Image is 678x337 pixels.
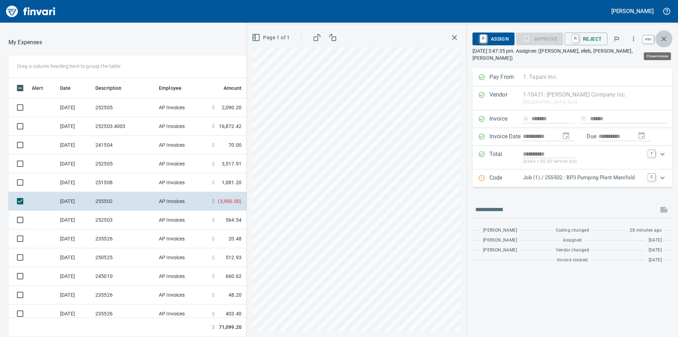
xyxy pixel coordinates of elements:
[472,169,672,187] div: Expand
[57,98,93,117] td: [DATE]
[226,273,242,280] span: 660.62
[57,248,93,267] td: [DATE]
[563,237,582,244] span: Assigned
[57,304,93,323] td: [DATE]
[649,257,662,264] span: [DATE]
[489,174,523,183] p: Code
[156,192,209,211] td: AP Invoices
[212,104,215,111] span: $
[93,211,156,229] td: 252503
[228,235,242,242] span: 20.48
[516,35,563,41] div: Job Phase required
[156,117,209,136] td: AP Invoices
[8,38,42,47] nav: breadcrumb
[156,304,209,323] td: AP Invoices
[226,216,242,223] span: 564.54
[95,84,122,92] span: Description
[214,84,242,92] span: Amount
[57,155,93,173] td: [DATE]
[57,286,93,304] td: [DATE]
[226,310,242,317] span: 403.40
[483,237,517,244] span: [PERSON_NAME]
[156,155,209,173] td: AP Invoices
[648,150,655,157] a: T
[478,33,509,45] span: Assign
[250,31,292,44] button: Page 1 of 1
[159,84,182,92] span: Employee
[212,324,215,331] span: $
[212,254,215,261] span: $
[60,84,80,92] span: Date
[222,104,242,111] span: 2,090.20
[4,3,57,20] img: Finvari
[156,173,209,192] td: AP Invoices
[472,47,672,62] p: [DATE] 3:47:35 pm. Assignee: ([PERSON_NAME], elleb, [PERSON_NAME], [PERSON_NAME])
[212,198,215,205] span: $
[156,267,209,286] td: AP Invoices
[556,227,589,234] span: Coding changed
[483,227,517,234] span: [PERSON_NAME]
[565,33,607,45] button: RReject
[472,146,672,169] div: Expand
[611,7,654,15] h5: [PERSON_NAME]
[212,141,215,149] span: $
[472,33,515,45] button: RAssign
[93,229,156,248] td: 235526
[643,35,654,43] a: esc
[523,174,644,182] p: Job (1) / 255502.: BP3 Pumping Plant Manifold
[159,84,191,92] span: Employee
[32,84,43,92] span: Alert
[57,173,93,192] td: [DATE]
[212,123,215,130] span: $
[483,247,517,254] span: [PERSON_NAME]
[93,117,156,136] td: 252503.4003
[93,267,156,286] td: 245010
[212,216,215,223] span: $
[244,155,421,173] td: Job (1) / 252505.: Powerline Rd and Madison St Improvements
[212,310,215,317] span: $
[609,31,624,47] button: Flag
[93,136,156,155] td: 241504
[244,248,421,267] td: Job (1) / 252505.: Powerline Rd and Madison St Improvements
[32,84,52,92] span: Alert
[648,174,655,181] a: C
[572,35,579,42] a: R
[17,63,120,70] p: Drag a column heading here to group the table
[156,248,209,267] td: AP Invoices
[556,247,589,254] span: Vendor changed
[212,235,215,242] span: $
[156,286,209,304] td: AP Invoices
[649,237,662,244] span: [DATE]
[480,35,487,42] a: R
[218,198,242,205] span: ( 3,900.00 )
[626,31,641,47] button: More
[226,254,242,261] span: 512.93
[655,201,672,218] span: This records your message into the invoice and notifies anyone mentioned
[212,291,215,298] span: $
[489,150,523,165] p: Total
[93,98,156,117] td: 252505
[156,211,209,229] td: AP Invoices
[95,84,131,92] span: Description
[57,229,93,248] td: [DATE]
[57,192,93,211] td: [DATE]
[57,267,93,286] td: [DATE]
[219,324,242,331] span: 71,099.20
[523,158,644,165] p: (basis + $0.00 Service tax)
[156,229,209,248] td: AP Invoices
[156,136,209,155] td: AP Invoices
[630,227,662,234] span: 28 minutes ago
[8,38,42,47] p: My Expenses
[93,286,156,304] td: 235526
[93,192,156,211] td: 255502
[570,33,602,45] span: Reject
[156,98,209,117] td: AP Invoices
[57,117,93,136] td: [DATE]
[244,267,421,286] td: Job (1) / 245010.: [PERSON_NAME][GEOGRAPHIC_DATA]
[212,179,215,186] span: $
[93,304,156,323] td: 235526
[557,257,588,264] span: Invoice created
[57,136,93,155] td: [DATE]
[57,211,93,229] td: [DATE]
